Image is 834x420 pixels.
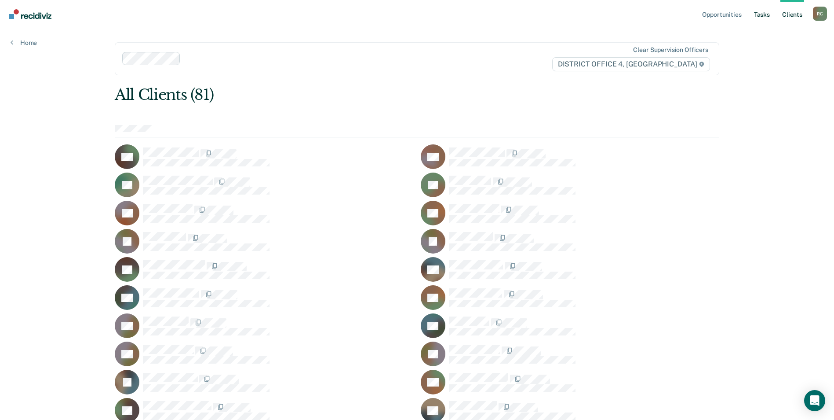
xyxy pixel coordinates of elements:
[552,57,710,71] span: DISTRICT OFFICE 4, [GEOGRAPHIC_DATA]
[813,7,827,21] button: Profile dropdown button
[9,9,51,19] img: Recidiviz
[633,46,708,54] div: Clear supervision officers
[813,7,827,21] div: R C
[115,86,598,104] div: All Clients (81)
[804,390,825,411] div: Open Intercom Messenger
[11,39,37,47] a: Home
